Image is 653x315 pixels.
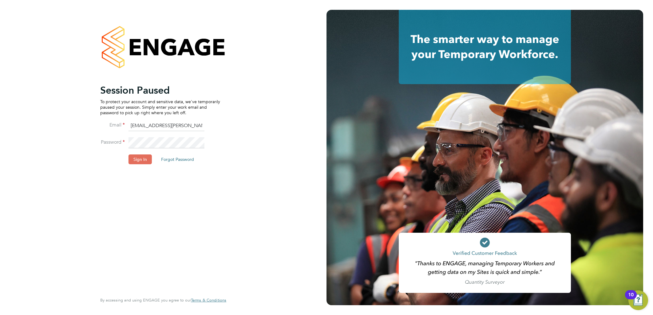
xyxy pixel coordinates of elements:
input: Enter your work email... [129,120,204,131]
h2: Session Paused [100,84,220,96]
label: Email [100,122,125,128]
span: By accessing and using ENGAGE you agree to our [100,297,226,303]
p: To protect your account and sensitive data, we've temporarily paused your session. Simply enter y... [100,99,220,116]
button: Sign In [129,154,152,164]
div: 10 [628,295,634,303]
button: Forgot Password [156,154,199,164]
label: Password [100,139,125,146]
a: Terms & Conditions [191,298,226,303]
button: Open Resource Center, 10 new notifications [628,290,648,310]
